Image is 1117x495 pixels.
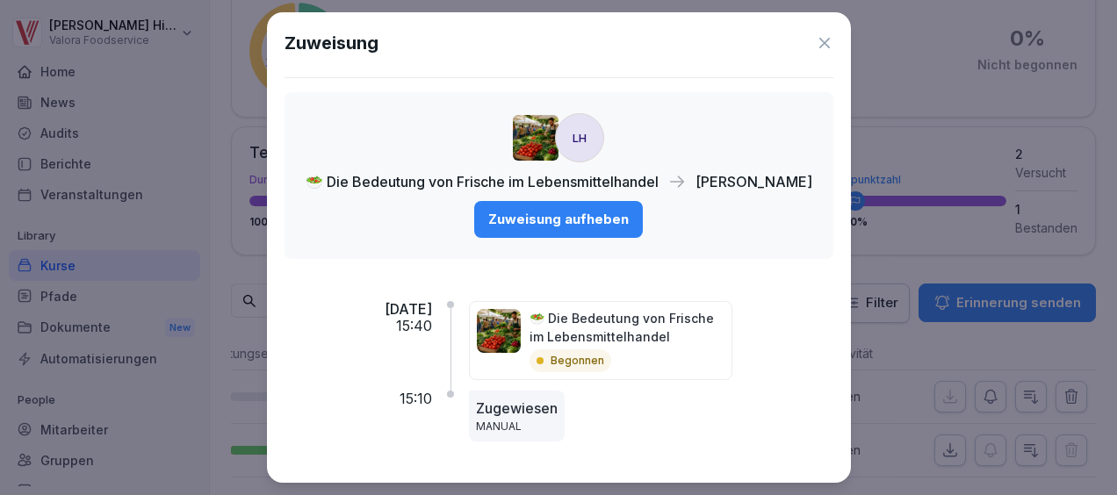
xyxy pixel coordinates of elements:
[474,201,643,238] button: Zuweisung aufheben
[695,171,812,192] p: [PERSON_NAME]
[400,391,432,407] p: 15:10
[306,171,659,192] p: 🥗 Die Bedeutung von Frische im Lebensmittelhandel
[285,30,378,56] h1: Zuweisung
[551,353,604,369] p: Begonnen
[488,210,629,229] div: Zuweisung aufheben
[476,398,558,419] p: Zugewiesen
[555,113,604,162] div: LH
[530,309,724,346] p: 🥗 Die Bedeutung von Frische im Lebensmittelhandel
[385,301,432,318] p: [DATE]
[476,419,558,434] p: MANUAL
[396,318,432,334] p: 15:40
